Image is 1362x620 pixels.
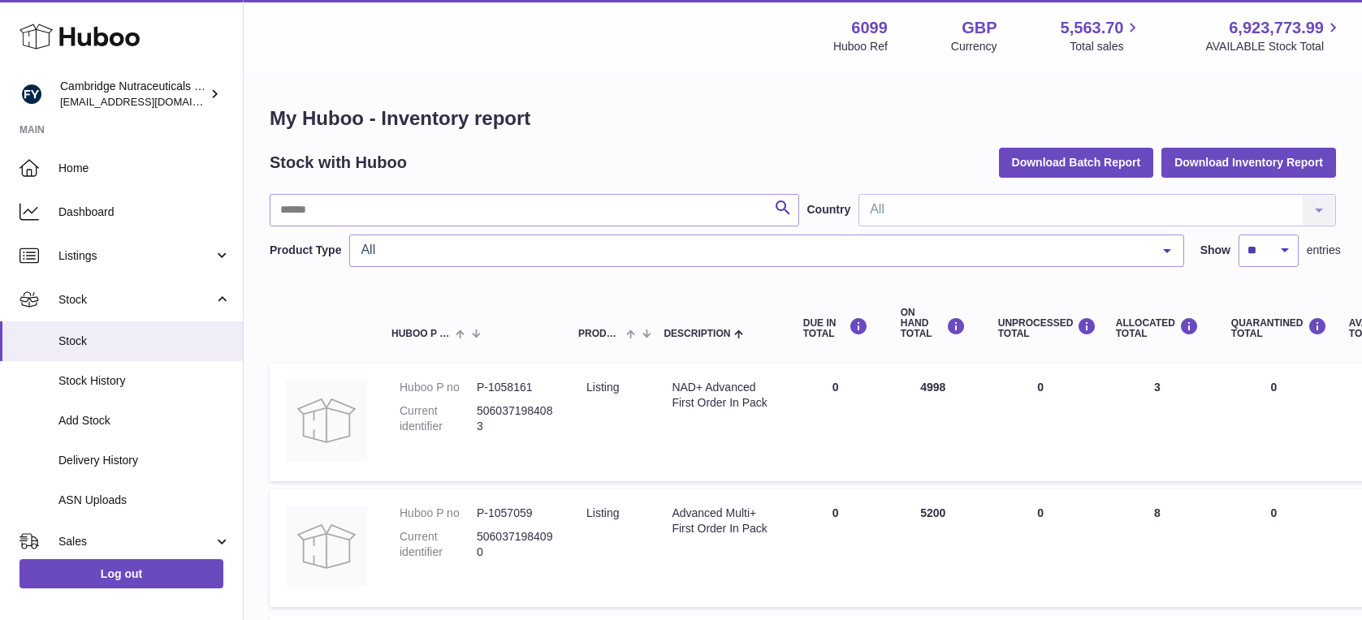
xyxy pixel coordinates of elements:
div: Cambridge Nutraceuticals Ltd [60,79,206,110]
span: AVAILABLE Stock Total [1205,39,1343,54]
div: Huboo Ref [833,39,888,54]
span: Add Stock [58,413,231,428]
dd: P-1058161 [477,380,554,395]
span: Delivery History [58,453,231,468]
div: ON HAND Total [901,308,966,340]
span: Stock History [58,373,231,389]
td: 3 [1100,364,1215,481]
label: Country [807,202,851,217]
span: All [357,242,1150,258]
button: Download Inventory Report [1161,148,1336,177]
a: Log out [19,559,223,588]
div: DUE IN TOTAL [803,317,868,339]
dt: Current identifier [400,403,477,434]
dd: 5060371984083 [477,403,554,434]
div: ALLOCATED Total [1116,317,1199,339]
img: huboo@camnutra.com [19,82,44,106]
td: 8 [1100,489,1215,607]
span: entries [1307,243,1341,258]
label: Show [1200,243,1230,258]
span: Product Type [578,329,622,339]
td: 0 [982,489,1100,607]
td: 0 [982,364,1100,481]
td: 0 [787,489,884,607]
span: Home [58,161,231,176]
span: listing [586,506,619,519]
span: Sales [58,534,214,549]
strong: 6099 [851,17,888,39]
span: 0 [1270,381,1277,394]
strong: GBP [962,17,997,39]
span: Description [664,329,730,339]
h2: Stock with Huboo [270,152,407,174]
div: UNPROCESSED Total [998,317,1083,339]
td: 4998 [884,364,982,481]
span: 5,563.70 [1061,17,1124,39]
dd: P-1057059 [477,506,554,521]
span: Total sales [1070,39,1142,54]
img: product image [286,380,367,461]
div: QUARANTINED Total [1231,317,1317,339]
dt: Huboo P no [400,506,477,521]
dt: Huboo P no [400,380,477,395]
span: [EMAIL_ADDRESS][DOMAIN_NAME] [60,95,239,108]
span: Stock [58,292,214,308]
a: 6,923,773.99 AVAILABLE Stock Total [1205,17,1343,54]
span: Listings [58,248,214,264]
a: 5,563.70 Total sales [1061,17,1143,54]
dt: Current identifier [400,529,477,560]
div: Currency [951,39,997,54]
td: 5200 [884,489,982,607]
label: Product Type [270,243,341,258]
span: ASN Uploads [58,493,231,508]
h1: My Huboo - Inventory report [270,105,1336,131]
span: Stock [58,334,231,349]
span: Huboo P no [391,329,452,339]
button: Download Batch Report [999,148,1154,177]
img: product image [286,506,367,587]
dd: 5060371984090 [477,529,554,560]
span: listing [586,381,619,394]
span: 0 [1270,506,1277,519]
div: NAD+ Advanced First Order In Pack [672,380,770,411]
span: Dashboard [58,205,231,220]
div: Advanced Multi+ First Order In Pack [672,506,770,536]
span: 6,923,773.99 [1229,17,1324,39]
td: 0 [787,364,884,481]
